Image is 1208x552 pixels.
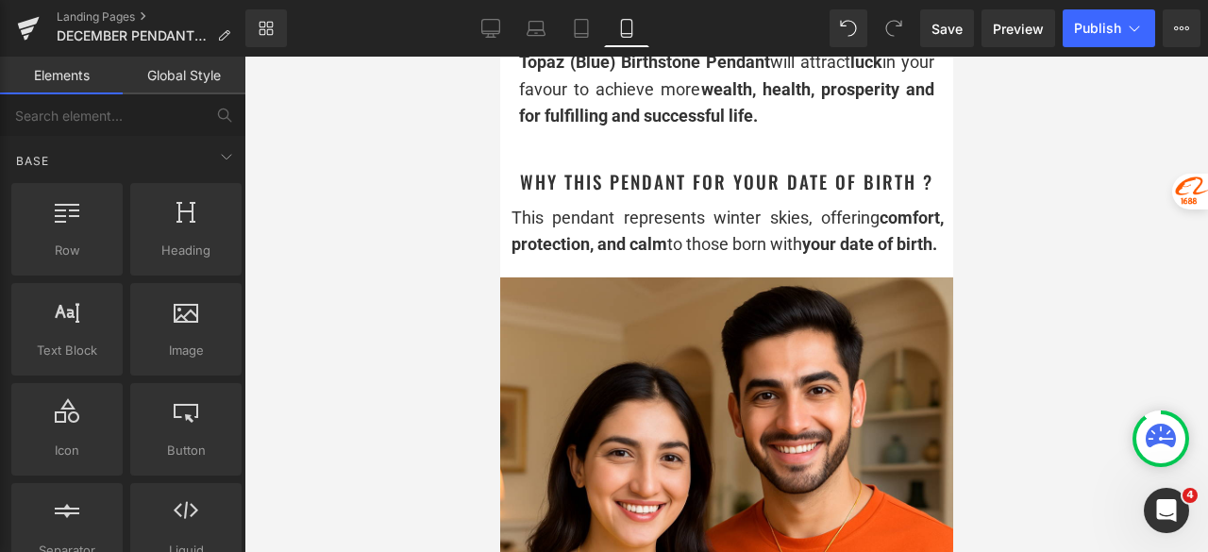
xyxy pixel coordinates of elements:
[559,9,604,47] a: Tablet
[57,28,210,43] span: DECEMBER PENDANT NECKLACE
[1063,9,1155,47] button: Publish
[931,19,963,39] span: Save
[17,441,117,460] span: Icon
[513,9,559,47] a: Laptop
[136,441,236,460] span: Button
[981,9,1055,47] a: Preview
[604,9,649,47] a: Mobile
[123,57,245,94] a: Global Style
[245,9,287,47] a: New Library
[875,9,913,47] button: Redo
[136,341,236,360] span: Image
[830,9,867,47] button: Undo
[302,177,437,197] strong: your date of birth.
[19,23,434,70] span: wealth, health, prosperity and for fulfilling and successful life.
[1183,488,1198,503] span: 4
[17,341,117,360] span: Text Block
[1144,488,1189,533] iframe: Intercom live chat
[11,148,444,203] div: This pendant represents winter skies, offering to those born with
[57,9,245,25] a: Landing Pages
[468,9,513,47] a: Desktop
[17,241,117,260] span: Row
[136,241,236,260] span: Heading
[14,152,51,170] span: Base
[1074,21,1121,36] span: Publish
[1163,9,1200,47] button: More
[993,19,1044,39] span: Preview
